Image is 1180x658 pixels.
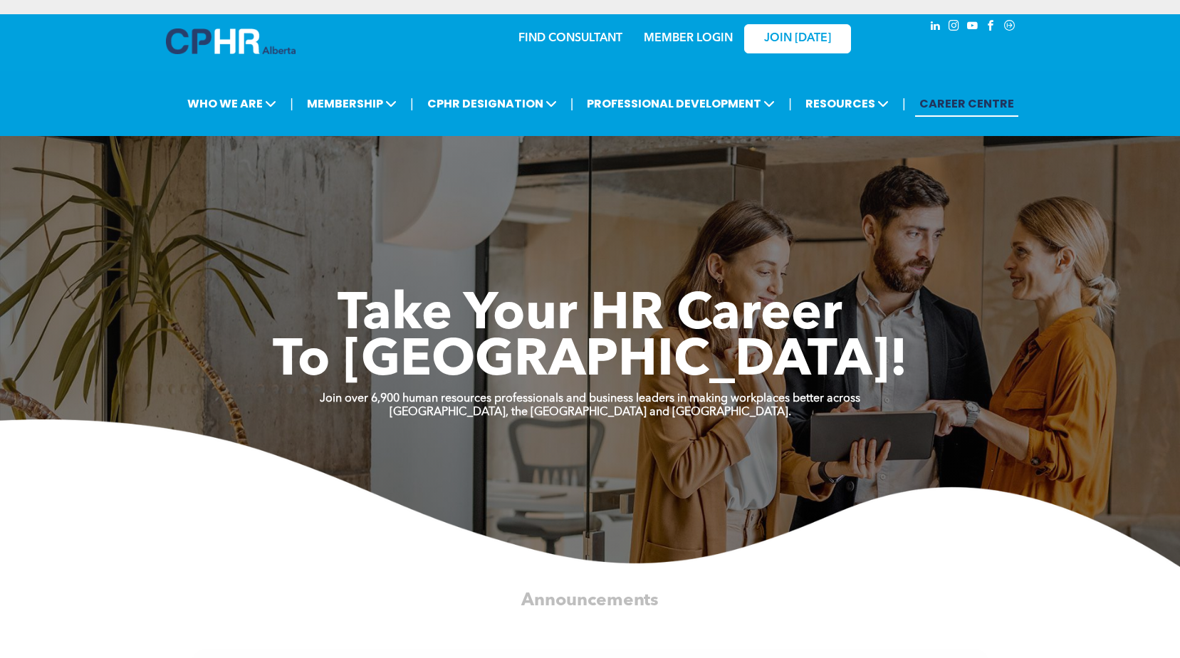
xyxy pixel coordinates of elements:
a: instagram [946,18,962,37]
a: linkedin [928,18,944,37]
a: youtube [965,18,981,37]
img: A blue and white logo for cp alberta [166,28,296,54]
span: CPHR DESIGNATION [423,90,561,117]
span: WHO WE ARE [183,90,281,117]
strong: Join over 6,900 human resources professionals and business leaders in making workplaces better ac... [320,393,860,404]
li: | [788,89,792,118]
a: CAREER CENTRE [915,90,1018,117]
li: | [290,89,293,118]
a: MEMBER LOGIN [644,33,733,44]
a: facebook [983,18,999,37]
a: JOIN [DATE] [744,24,851,53]
span: Announcements [521,592,658,610]
li: | [570,89,574,118]
li: | [410,89,414,118]
span: MEMBERSHIP [303,90,401,117]
span: Take Your HR Career [338,290,842,341]
span: RESOURCES [801,90,893,117]
strong: [GEOGRAPHIC_DATA], the [GEOGRAPHIC_DATA] and [GEOGRAPHIC_DATA]. [390,407,791,418]
a: FIND CONSULTANT [518,33,622,44]
a: Social network [1002,18,1018,37]
span: To [GEOGRAPHIC_DATA]! [273,336,908,387]
li: | [902,89,906,118]
span: PROFESSIONAL DEVELOPMENT [583,90,779,117]
span: JOIN [DATE] [764,32,831,46]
